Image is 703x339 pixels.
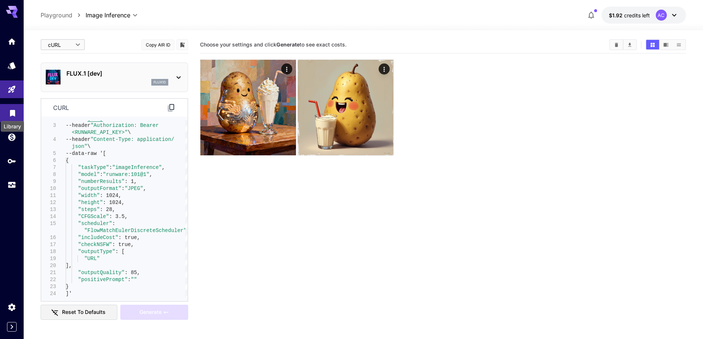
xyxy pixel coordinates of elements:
[41,262,56,269] div: 20
[610,40,623,49] button: Clear All
[7,85,16,94] div: Playground
[7,37,16,46] div: Home
[623,40,636,49] button: Download All
[149,172,152,177] span: ,
[53,103,69,112] p: curl
[125,179,137,184] span: : 1,
[659,40,672,49] button: Show media in video view
[41,234,56,241] div: 16
[72,143,87,149] span: json"
[112,221,115,226] span: :
[112,242,134,248] span: : true,
[72,129,128,135] span: <RUNWARE_API_KEY>"
[154,80,166,85] p: flux1d
[66,263,72,269] span: ],
[48,41,71,49] span: cURL
[656,10,667,21] div: AC
[121,186,124,191] span: :
[281,63,292,75] div: Actions
[200,41,347,48] span: Choose your settings and click to see exact costs.
[41,185,56,192] div: 10
[78,200,103,205] span: "height"
[66,136,90,142] span: --header
[179,40,186,49] button: Add to library
[128,277,131,283] span: :
[125,186,143,191] span: "JPEG"
[78,249,116,255] span: "outputType"
[41,276,56,283] div: 22
[78,221,112,226] span: "scheduler"
[125,270,140,276] span: : 85,
[379,63,390,75] div: Actions
[103,172,149,177] span: "runware:101@1"
[66,284,69,290] span: }
[298,60,393,155] img: 9k=
[131,277,137,283] span: ""
[41,255,56,262] div: 19
[78,165,109,170] span: "taskType"
[115,249,124,255] span: : [
[41,269,56,276] div: 21
[41,136,56,143] div: 4
[86,11,130,20] span: Image Inference
[109,165,112,170] span: :
[41,248,56,255] div: 18
[41,122,56,129] div: 3
[87,143,90,149] span: \
[609,11,650,19] div: $1.9234
[41,150,56,157] div: 5
[66,69,168,78] p: FLUX.1 [dev]
[66,158,69,163] span: {
[143,186,146,191] span: ,
[162,165,165,170] span: ,
[672,40,685,49] button: Show media in list view
[41,11,72,20] a: Playground
[78,235,118,241] span: "includeCost"
[100,193,121,198] span: : 1024,
[41,283,56,290] div: 23
[7,322,17,332] button: Expand sidebar
[41,220,56,227] div: 15
[41,206,56,213] div: 13
[41,157,56,164] div: 6
[7,302,16,312] div: Settings
[41,192,56,199] div: 11
[118,235,140,241] span: : true,
[41,178,56,185] div: 9
[41,11,86,20] nav: breadcrumb
[666,304,703,339] iframe: Chat Widget
[78,193,100,198] span: "width"
[100,207,115,212] span: : 28,
[41,241,56,248] div: 17
[78,242,112,248] span: "checkNSFW"
[78,270,125,276] span: "outputQuality"
[41,290,56,297] div: 24
[7,156,16,166] div: API Keys
[78,214,109,219] span: "CFGScale"
[41,199,56,206] div: 12
[41,305,117,320] button: Reset to defaults
[100,172,103,177] span: :
[141,39,175,50] button: Copy AIR ID
[66,122,90,128] span: --header
[112,165,162,170] span: "imageInference"
[646,40,659,49] button: Show media in grid view
[128,129,131,135] span: \
[7,61,16,70] div: Models
[78,207,100,212] span: "steps"
[624,12,650,18] span: credits left
[78,186,122,191] span: "outputFormat"
[7,132,16,142] div: Wallet
[276,41,300,48] b: Generate
[41,213,56,220] div: 14
[84,228,186,234] span: "FlowMatchEulerDiscreteScheduler"
[609,12,624,18] span: $1.92
[90,122,159,128] span: "Authorization: Bearer
[8,107,17,116] div: Library
[1,121,24,132] div: Library
[7,180,16,190] div: Usage
[84,256,100,262] span: "URL"
[41,164,56,171] div: 7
